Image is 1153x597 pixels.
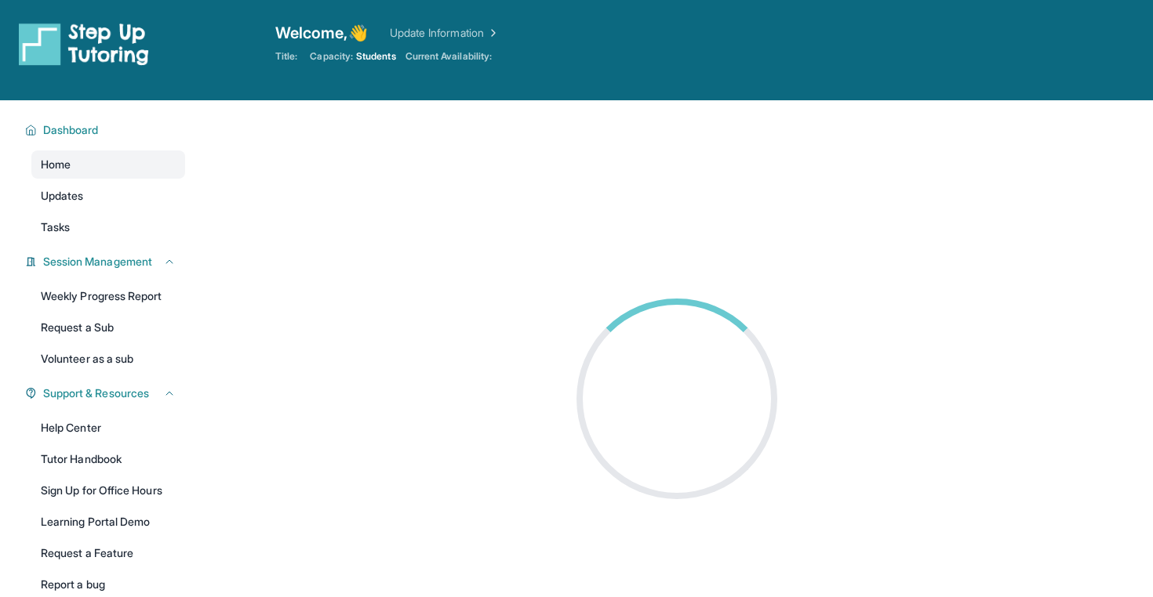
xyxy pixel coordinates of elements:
[356,50,396,63] span: Students
[484,25,500,41] img: Chevron Right
[41,188,84,204] span: Updates
[41,219,70,235] span: Tasks
[406,50,492,63] span: Current Availability:
[31,476,185,505] a: Sign Up for Office Hours
[31,414,185,442] a: Help Center
[31,539,185,567] a: Request a Feature
[37,254,176,270] button: Session Management
[31,182,185,210] a: Updates
[390,25,500,41] a: Update Information
[31,445,185,473] a: Tutor Handbook
[275,22,368,44] span: Welcome, 👋
[41,157,71,172] span: Home
[31,150,185,179] a: Home
[37,122,176,138] button: Dashboard
[31,345,185,373] a: Volunteer as a sub
[43,254,152,270] span: Session Management
[31,213,185,241] a: Tasks
[43,122,99,138] span: Dashboard
[31,282,185,310] a: Weekly Progress Report
[310,50,353,63] span: Capacity:
[43,385,149,401] span: Support & Resources
[31,313,185,342] a: Request a Sub
[275,50,297,63] span: Title:
[19,22,149,66] img: logo
[37,385,176,401] button: Support & Resources
[31,508,185,536] a: Learning Portal Demo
